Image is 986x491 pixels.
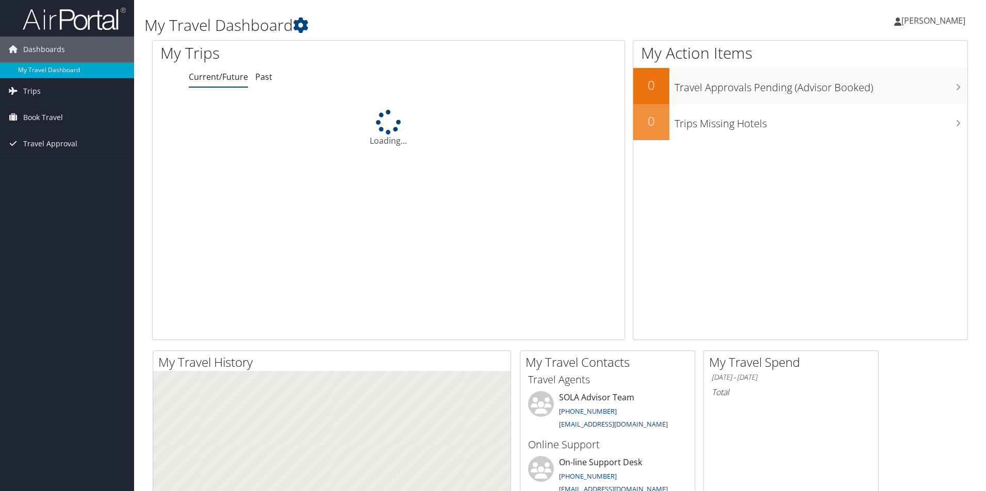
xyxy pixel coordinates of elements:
a: [PHONE_NUMBER] [559,471,617,481]
h3: Travel Agents [528,373,687,387]
h6: Total [712,386,870,398]
span: Book Travel [23,105,63,130]
span: Travel Approval [23,131,77,157]
a: 0Trips Missing Hotels [633,104,967,140]
span: [PERSON_NAME] [901,15,965,26]
a: [PERSON_NAME] [894,5,976,36]
h2: My Travel History [158,353,511,371]
img: airportal-logo.png [23,7,126,31]
div: Loading... [153,110,625,147]
a: [EMAIL_ADDRESS][DOMAIN_NAME] [559,419,668,429]
a: [PHONE_NUMBER] [559,407,617,416]
h3: Trips Missing Hotels [675,111,967,131]
h2: My Travel Spend [709,353,878,371]
h1: My Action Items [633,42,967,64]
h3: Travel Approvals Pending (Advisor Booked) [675,75,967,95]
h2: My Travel Contacts [525,353,695,371]
h1: My Travel Dashboard [144,14,699,36]
h1: My Trips [160,42,420,64]
span: Dashboards [23,37,65,62]
span: Trips [23,78,41,104]
h2: 0 [633,112,669,130]
h3: Online Support [528,437,687,452]
a: 0Travel Approvals Pending (Advisor Booked) [633,68,967,104]
a: Past [255,71,272,82]
li: SOLA Advisor Team [523,391,692,433]
h2: 0 [633,76,669,94]
a: Current/Future [189,71,248,82]
h6: [DATE] - [DATE] [712,373,870,382]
